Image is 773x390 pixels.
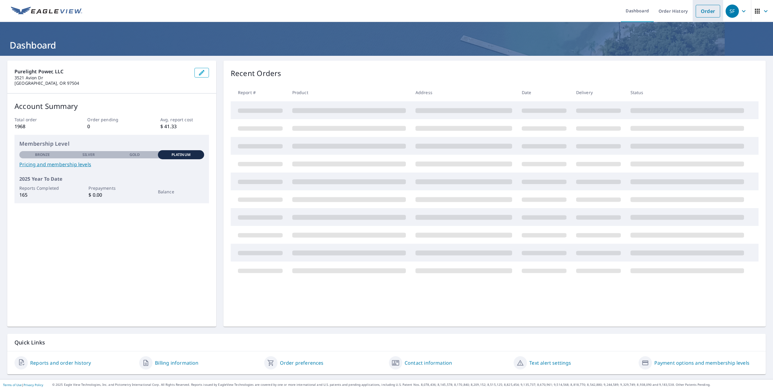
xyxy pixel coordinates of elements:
[14,68,190,75] p: Purelight Power, LLC
[88,185,135,191] p: Prepayments
[231,68,281,79] p: Recent Orders
[3,383,43,387] p: |
[280,359,324,366] a: Order preferences
[24,383,43,387] a: Privacy Policy
[14,81,190,86] p: [GEOGRAPHIC_DATA], OR 97504
[3,383,22,387] a: Terms of Use
[696,5,720,17] a: Order
[517,84,571,101] th: Date
[87,123,136,130] p: 0
[231,84,287,101] th: Report #
[726,5,739,18] div: SF
[87,116,136,123] p: Order pending
[11,7,82,16] img: EV Logo
[19,140,204,148] p: Membership Level
[35,152,50,157] p: Bronze
[19,175,204,182] p: 2025 Year To Date
[529,359,571,366] a: Text alert settings
[14,75,190,81] p: 3521 Avion Dr
[82,152,95,157] p: Silver
[19,191,66,198] p: 165
[14,116,63,123] p: Total order
[88,191,135,198] p: $ 0.00
[14,101,209,112] p: Account Summary
[160,123,209,130] p: $ 41.33
[654,359,749,366] a: Payment options and membership levels
[14,339,759,346] p: Quick Links
[160,116,209,123] p: Avg. report cost
[172,152,191,157] p: Platinum
[7,39,766,51] h1: Dashboard
[19,161,204,168] a: Pricing and membership levels
[30,359,91,366] a: Reports and order history
[405,359,452,366] a: Contact information
[626,84,749,101] th: Status
[155,359,198,366] a: Billing information
[571,84,626,101] th: Delivery
[130,152,140,157] p: Gold
[411,84,517,101] th: Address
[158,189,204,195] p: Balance
[287,84,411,101] th: Product
[52,382,770,387] p: © 2025 Eagle View Technologies, Inc. and Pictometry International Corp. All Rights Reserved. Repo...
[14,123,63,130] p: 1968
[19,185,66,191] p: Reports Completed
